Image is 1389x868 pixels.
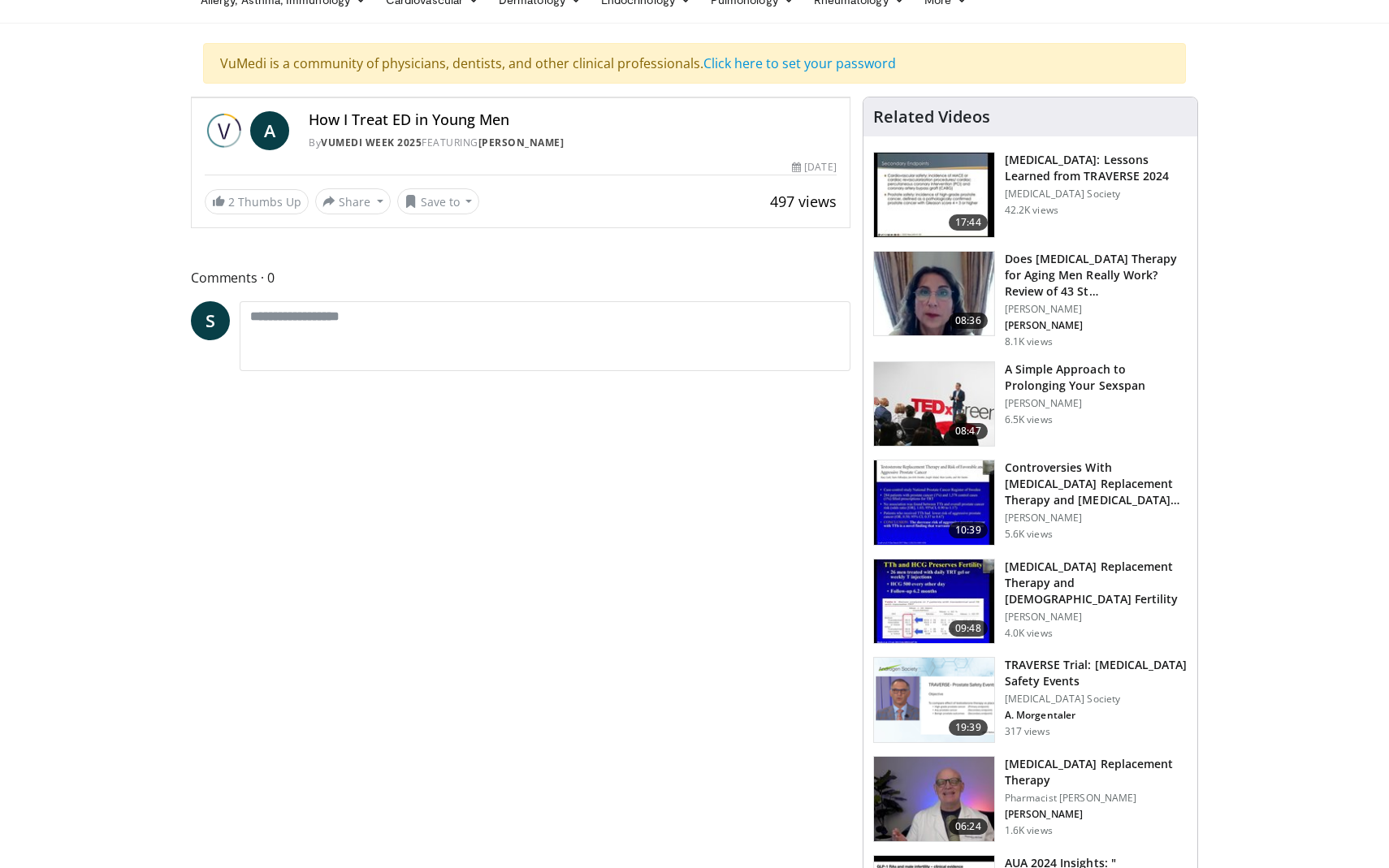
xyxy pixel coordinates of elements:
[1005,824,1053,837] p: 1.6K views
[1005,627,1053,640] p: 4.0K views
[1005,725,1050,738] p: 317 views
[874,559,994,644] img: 58e29ddd-d015-4cd9-bf96-f28e303b730c.150x105_q85_crop-smart_upscale.jpg
[1005,693,1188,706] p: [MEDICAL_DATA] Society
[1005,657,1188,689] h3: TRAVERSE Trial: [MEDICAL_DATA] Safety Events
[873,460,1188,546] a: 10:39 Controversies With [MEDICAL_DATA] Replacement Therapy and [MEDICAL_DATA] Can… [PERSON_NAME]...
[874,757,994,841] img: e23de6d5-b3cf-4de1-8780-c4eec047bbc0.150x105_q85_crop-smart_upscale.jpg
[873,107,990,127] h4: Related Videos
[949,423,988,439] span: 08:47
[1005,460,1188,508] h3: Controversies With [MEDICAL_DATA] Replacement Therapy and [MEDICAL_DATA] Can…
[873,361,1188,447] a: 08:47 A Simple Approach to Prolonging Your Sexspan [PERSON_NAME] 6.5K views
[1005,152,1188,184] h3: [MEDICAL_DATA]: Lessons Learned from TRAVERSE 2024
[1005,756,1188,788] h3: [MEDICAL_DATA] Replacement Therapy
[191,301,230,340] a: S
[949,522,988,538] span: 10:39
[1005,188,1188,201] p: [MEDICAL_DATA] Society
[792,160,836,175] div: [DATE]
[703,54,896,72] a: Click here to set your password
[203,43,1186,84] div: VuMedi is a community of physicians, dentists, and other clinical professionals.
[205,189,309,214] a: 2 Thumbs Up
[228,194,235,209] span: 2
[309,136,837,150] div: By FEATURING
[949,620,988,637] span: 09:48
[874,658,994,742] img: 9812f22f-d817-4923-ae6c-a42f6b8f1c21.png.150x105_q85_crop-smart_upscale.png
[874,252,994,336] img: 4d4bce34-7cbb-4531-8d0c-5308a71d9d6c.150x105_q85_crop-smart_upscale.jpg
[397,188,480,214] button: Save to
[949,818,988,835] span: 06:24
[478,136,565,149] a: [PERSON_NAME]
[1005,512,1188,525] p: [PERSON_NAME]
[1005,397,1188,410] p: [PERSON_NAME]
[874,460,994,545] img: 418933e4-fe1c-4c2e-be56-3ce3ec8efa3b.150x105_q85_crop-smart_upscale.jpg
[949,313,988,329] span: 08:36
[873,657,1188,743] a: 19:39 TRAVERSE Trial: [MEDICAL_DATA] Safety Events [MEDICAL_DATA] Society A. Morgentaler 317 views
[873,559,1188,645] a: 09:48 [MEDICAL_DATA] Replacement Therapy and [DEMOGRAPHIC_DATA] Fertility [PERSON_NAME] 4.0K views
[1005,335,1053,348] p: 8.1K views
[1005,611,1188,624] p: [PERSON_NAME]
[1005,251,1188,300] h3: Does [MEDICAL_DATA] Therapy for Aging Men Really Work? Review of 43 St…
[1005,792,1188,805] p: Pharmacist [PERSON_NAME]
[250,111,289,150] a: A
[1005,204,1058,217] p: 42.2K views
[1005,709,1188,722] p: A. Morgentaler
[1005,808,1188,821] p: [PERSON_NAME]
[315,188,391,214] button: Share
[874,153,994,237] img: 1317c62a-2f0d-4360-bee0-b1bff80fed3c.150x105_q85_crop-smart_upscale.jpg
[949,214,988,231] span: 17:44
[321,136,422,149] a: Vumedi Week 2025
[949,719,988,736] span: 19:39
[1005,559,1188,607] h3: [MEDICAL_DATA] Replacement Therapy and [DEMOGRAPHIC_DATA] Fertility
[1005,303,1188,316] p: [PERSON_NAME]
[874,362,994,447] img: c4bd4661-e278-4c34-863c-57c104f39734.150x105_q85_crop-smart_upscale.jpg
[309,111,837,129] h4: How I Treat ED in Young Men
[1005,361,1188,394] h3: A Simple Approach to Prolonging Your Sexspan
[873,152,1188,238] a: 17:44 [MEDICAL_DATA]: Lessons Learned from TRAVERSE 2024 [MEDICAL_DATA] Society 42.2K views
[191,267,850,288] span: Comments 0
[873,756,1188,842] a: 06:24 [MEDICAL_DATA] Replacement Therapy Pharmacist [PERSON_NAME] [PERSON_NAME] 1.6K views
[1005,319,1188,332] p: [PERSON_NAME]
[205,111,244,150] img: Vumedi Week 2025
[873,251,1188,348] a: 08:36 Does [MEDICAL_DATA] Therapy for Aging Men Really Work? Review of 43 St… [PERSON_NAME] [PERS...
[1005,528,1053,541] p: 5.6K views
[1005,413,1053,426] p: 6.5K views
[770,192,837,211] span: 497 views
